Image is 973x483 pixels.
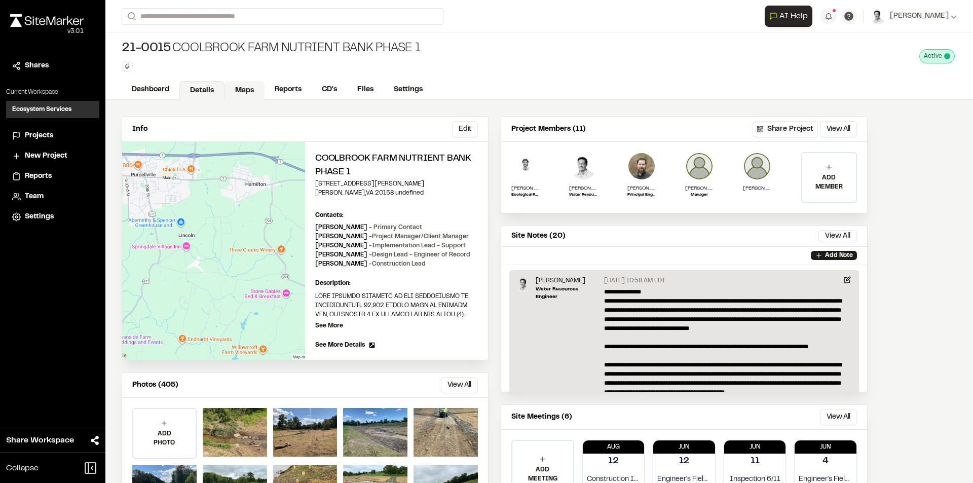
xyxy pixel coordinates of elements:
img: Alex Lucado [515,276,532,292]
button: Edit Tags [122,61,133,72]
span: Team [25,191,44,202]
span: - Design Lead - Engineer of Record [369,252,470,257]
button: View All [820,121,857,137]
a: Shares [12,60,93,71]
button: Edit [452,121,478,137]
p: Manager [685,192,714,198]
p: LORE IPSUMDO SITAMETC AD ELI SEDDOEIUSMO TE INCIDIDUNTUTL 92,902 ETDOLO MAGN AL ENIMADM VEN, QUIS... [315,292,478,319]
p: Project Members (11) [511,124,586,135]
span: Settings [25,211,54,222]
a: Maps [224,81,265,100]
button: View All [441,377,478,393]
a: Dashboard [122,80,179,99]
p: Current Workspace [6,88,99,97]
p: Jun [724,442,786,452]
span: Collapse [6,462,39,474]
div: Coolbrook Farm Nutrient Bank Phase 1 [122,41,421,57]
img: Jon Roller [685,152,714,180]
span: Share Workspace [6,434,74,447]
p: Aug [583,442,645,452]
a: New Project [12,151,93,162]
a: Team [12,191,93,202]
a: Settings [12,211,93,222]
p: ADD PHOTO [133,429,196,448]
a: Reports [12,171,93,182]
span: - Construction Lead [369,262,426,267]
a: Files [347,80,384,99]
p: Info [132,124,147,135]
span: New Project [25,151,67,162]
p: 12 [608,455,619,468]
img: User [870,8,886,24]
span: AI Help [779,10,808,22]
span: [PERSON_NAME] [890,11,949,22]
p: Jun [653,442,715,452]
span: Reports [25,171,52,182]
span: Active [924,52,942,61]
button: Share Project [753,121,818,137]
p: [PERSON_NAME] [315,250,470,259]
p: [PERSON_NAME] [627,184,656,192]
p: [PERSON_NAME] [315,223,422,232]
button: [PERSON_NAME] [870,8,957,24]
button: Search [122,8,140,25]
img: Kip Mumaw [627,152,656,180]
p: Site Meetings (6) [511,412,572,423]
img: Alex Lucado [569,152,597,180]
img: Kyle Ashmun [511,152,540,180]
p: Ecological Restoration Specialist [511,192,540,198]
p: [DATE] 10:58 AM EDT [604,276,665,285]
p: Principal Engineer [627,192,656,198]
p: [PERSON_NAME] [743,184,771,192]
span: - Project Manager/Client Manager [369,234,469,239]
button: View All [818,230,857,242]
p: Photos (405) [132,380,178,391]
p: [PERSON_NAME] [569,184,597,192]
span: - Primary Contact [369,225,422,230]
div: Open AI Assistant [765,6,816,27]
p: Water Resources Engineer [536,285,600,301]
p: ADD MEMBER [802,173,856,192]
div: This project is active and counting against your active project count. [919,49,955,63]
div: Oh geez...please don't... [10,27,84,36]
img: rebrand.png [10,14,84,27]
a: Projects [12,130,93,141]
p: Water Resources Engineer [569,192,597,198]
p: 4 [822,455,829,468]
p: [PERSON_NAME] [511,184,540,192]
p: Jun [795,442,856,452]
span: Projects [25,130,53,141]
span: - Implementation Lead - Support [369,243,466,248]
a: Details [179,81,224,100]
a: Settings [384,80,433,99]
a: CD's [312,80,347,99]
img: Chris Sizemore [743,152,771,180]
p: [PERSON_NAME] [315,241,466,250]
p: [PERSON_NAME] , VA 20158 undefined [315,189,478,198]
p: Description: [315,279,478,288]
p: [PERSON_NAME] [315,232,469,241]
span: See More Details [315,341,365,350]
p: 11 [751,455,760,468]
p: Site Notes (20) [511,231,566,242]
span: Shares [25,60,49,71]
span: This project is active and counting against your active project count. [944,53,950,59]
p: [PERSON_NAME] [536,276,600,285]
h3: Ecosystem Services [12,105,71,114]
p: [PERSON_NAME] [685,184,714,192]
button: View All [820,409,857,425]
p: 12 [679,455,690,468]
p: Add Note [825,251,853,260]
p: See More [315,321,343,330]
h2: Coolbrook Farm Nutrient Bank Phase 1 [315,152,478,179]
span: 21-0015 [122,41,170,57]
p: [STREET_ADDRESS][PERSON_NAME] [315,179,478,189]
button: Open AI Assistant [765,6,812,27]
p: Contacts: [315,211,344,220]
p: [PERSON_NAME] [315,259,426,269]
a: Reports [265,80,312,99]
